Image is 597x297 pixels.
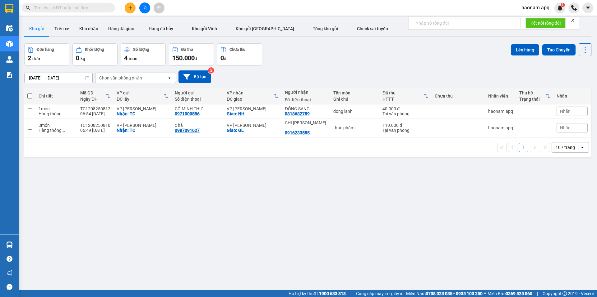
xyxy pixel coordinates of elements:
div: TC1208250810 [80,123,110,128]
div: VP [PERSON_NAME] [117,123,168,128]
div: Trạng thái [519,97,545,102]
span: Cung cấp máy in - giấy in: [356,290,405,297]
span: question-circle [7,256,12,262]
div: đông lạnh [333,109,376,114]
div: Tên món [333,90,376,95]
div: haonam.apq [488,109,513,114]
div: c hà [175,123,221,128]
span: đơn [32,56,40,61]
button: caret-down [582,2,593,13]
img: phone-icon [571,5,577,11]
img: icon-new-feature [557,5,563,11]
div: Hàng thông thường [39,128,74,133]
button: Tạo Chuyến [542,44,576,55]
button: aim [154,2,164,13]
sup: 1 [561,3,565,7]
span: search [26,6,30,10]
span: ⚪️ [484,292,486,295]
div: Mã GD [80,90,105,95]
div: CHỊ DUNG QUÝ,0987758866 [285,120,327,130]
input: Nhập số tổng đài [412,18,521,28]
span: Check sai tuyến [357,26,388,31]
div: 1 món [39,106,74,111]
strong: 1900 633 818 [319,291,346,296]
div: Người gửi [175,90,221,95]
svg: open [167,75,172,80]
button: Khối lượng0kg [72,43,118,66]
div: Nhân viên [488,93,513,98]
span: 4 [124,54,127,62]
div: Ghi chú [333,97,376,102]
div: Nhãn [557,93,588,98]
strong: 0708 023 035 - 0935 103 250 [426,291,483,296]
button: 1 [519,143,528,152]
div: ĐÔNG SANG 0818682789 [285,106,327,111]
div: VP nhận [227,90,273,95]
div: Giao: GL [227,128,278,133]
span: 2 [28,54,31,62]
span: Kho gửi Vinh [192,26,217,31]
div: VP [PERSON_NAME] [117,106,168,111]
sup: 2 [208,67,214,74]
th: Toggle SortBy [516,88,553,104]
button: Số lượng4món [121,43,166,66]
span: đ [195,56,197,61]
button: Kho nhận [74,21,103,36]
div: 0971000586 [175,111,200,116]
div: Đã thu [181,47,193,52]
span: 0 [76,54,79,62]
img: warehouse-icon [6,56,13,63]
div: TC1208250812 [80,106,110,111]
span: | [537,290,538,297]
span: Hỗ trợ kỹ thuật: [289,290,346,297]
div: ĐC lấy [117,97,163,102]
div: 40.000 đ [382,106,428,111]
span: Miền Bắc [488,290,532,297]
div: 06:54 [DATE] [80,111,110,116]
div: haonam.apq [488,125,513,130]
button: Hàng đã giao [103,21,139,36]
div: 10 / trang [556,144,575,151]
img: warehouse-icon [6,41,13,47]
button: file-add [139,2,150,13]
span: ... [285,125,289,130]
span: plus [128,6,132,10]
div: Thu hộ [519,90,545,95]
div: 06:49 [DATE] [80,128,110,133]
svg: open [580,145,585,150]
div: VP [PERSON_NAME] [227,123,278,128]
input: Select a date range. [25,73,92,83]
button: Đơn hàng2đơn [24,43,69,66]
img: logo-vxr [5,4,13,13]
div: ĐC giao [227,97,273,102]
div: Giao: NH [227,111,278,116]
img: solution-icon [6,72,13,78]
th: Toggle SortBy [113,88,171,104]
div: Số điện thoại [175,97,221,102]
div: Đơn hàng [37,47,54,52]
span: haonam.apq [516,4,554,12]
div: VP [PERSON_NAME] [227,106,278,111]
span: notification [7,270,12,276]
span: Hàng đã hủy [149,26,173,31]
span: caret-down [585,5,591,11]
span: kg [81,56,85,61]
th: Toggle SortBy [224,88,281,104]
span: ... [310,106,313,111]
span: Miền Nam [406,290,483,297]
div: 110.000 đ [382,123,428,128]
span: ... [62,128,65,133]
div: HTTT [382,97,423,102]
span: | [350,290,351,297]
span: close [571,18,575,22]
div: Chi tiết [39,93,74,98]
div: Chưa thu [229,47,245,52]
div: Nhận: TC [117,111,168,116]
div: thực phẩm [333,125,376,130]
div: 0818682789 [285,111,310,116]
span: message [7,284,12,290]
img: warehouse-icon [6,25,13,31]
img: warehouse-icon [6,242,13,248]
span: copyright [562,291,567,296]
div: CÔ MINH THƯ [175,106,221,111]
